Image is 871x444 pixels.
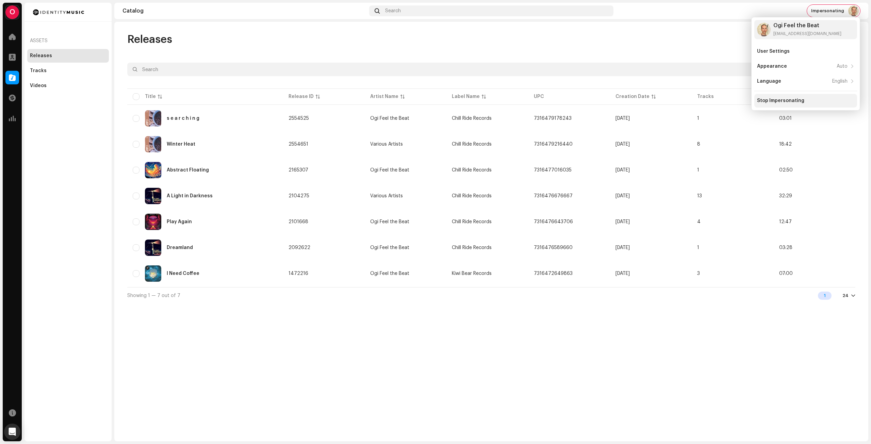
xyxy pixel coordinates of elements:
div: O [5,5,19,19]
span: Feb 29, 2024 [615,168,630,172]
span: 2104275 [289,194,309,198]
span: Impersonating [811,8,844,14]
span: 7316477016035 [534,168,572,172]
div: [EMAIL_ADDRESS][DOMAIN_NAME] [773,31,841,36]
span: 2092622 [289,245,310,250]
span: Chill Ride Records [452,116,492,121]
div: Catalog [122,8,366,14]
span: Chill Ride Records [452,219,492,224]
input: Search [127,63,785,76]
re-m-nav-item: Appearance [754,60,857,73]
div: Auto [837,64,848,69]
div: Creation Date [615,93,650,100]
re-m-nav-item: User Settings [754,45,857,58]
span: 1 [697,116,699,121]
div: Releases [30,53,52,59]
span: Chill Ride Records [452,194,492,198]
span: 12:47 [779,219,792,224]
div: Abstract Floating [167,168,209,172]
span: Nov 18, 2024 [615,116,630,121]
span: Nov 18, 2024 [615,142,630,147]
div: Release ID [289,93,314,100]
div: 24 [842,293,849,298]
div: Dreamland [167,245,193,250]
div: English [832,79,848,84]
re-m-nav-item: Tracks [27,64,109,78]
span: Releases [127,33,172,46]
img: 987d4789-e76b-4dcd-aa9a-c8f3c33a2fd7 [145,214,161,230]
div: Appearance [757,64,787,69]
re-m-nav-item: Releases [27,49,109,63]
img: b92acdd0-5378-45ce-8006-faba0e67930e [145,110,161,127]
span: 1472216 [289,271,308,276]
div: Ogi Feel the Beat [370,116,409,121]
span: 07:00 [779,271,793,276]
div: Ogi Feel the Beat [370,271,409,276]
div: Winter Heat [167,142,195,147]
span: Ogi Feel the Beat [370,116,441,121]
div: Label Name [452,93,480,100]
re-a-nav-header: Assets [27,33,109,49]
div: I Need Coffee [167,271,199,276]
span: Showing 1 — 7 out of 7 [127,293,180,298]
span: Ogi Feel the Beat [370,168,441,172]
re-m-nav-item: Stop Impersonating [754,94,857,108]
div: Play Again [167,219,192,224]
img: 9f644810-e96a-49ae-917a-96b32e6fd340 [145,162,161,178]
span: 7316479178243 [534,116,572,121]
span: 7316479216440 [534,142,573,147]
div: Various Artists [370,142,403,147]
div: Various Artists [370,194,403,198]
span: Various Artists [370,142,441,147]
span: 7316472649863 [534,271,573,276]
span: 8 [697,142,700,147]
img: 19cddc0a-939b-45dd-a30c-e686b94422f6 [145,265,161,282]
div: Ogi Feel the Beat [370,245,409,250]
span: 1 [697,245,699,250]
span: 7316476643706 [534,219,573,224]
span: 1 [697,168,699,172]
span: Jan 10, 2024 [615,219,630,224]
div: Artist Name [370,93,398,100]
span: 3 [697,271,700,276]
span: Chill Ride Records [452,245,492,250]
span: Jan 3, 2024 [615,245,630,250]
re-m-nav-item: Videos [27,79,109,93]
img: a1e659c5-dac8-4b95-913b-29b7bf98df89 [145,136,161,152]
span: 13 [697,194,702,198]
span: 7316476589660 [534,245,573,250]
div: User Settings [757,49,790,54]
span: 2554651 [289,142,308,147]
span: 2554525 [289,116,309,121]
div: Ogi Feel the Beat [370,219,409,224]
span: Various Artists [370,194,441,198]
div: Ogi Feel the Beat [370,168,409,172]
img: ac02fe72-e4e6-4af3-8535-33b7c69ab2c7 [848,5,859,16]
re-m-nav-item: Language [754,75,857,88]
span: 4 [697,219,701,224]
span: 7316476676667 [534,194,573,198]
span: 02:50 [779,168,793,172]
div: Tracks [30,68,47,73]
div: A Light in Darkness [167,194,213,198]
span: Jan 12, 2024 [615,194,630,198]
div: Videos [30,83,47,88]
span: 32:29 [779,194,792,198]
div: Title [145,93,156,100]
span: Feb 16, 2023 [615,271,630,276]
img: ac02fe72-e4e6-4af3-8535-33b7c69ab2c7 [757,23,771,36]
div: Stop Impersonating [757,98,804,103]
div: s e a r c h i n g [167,116,199,121]
div: Ogi Feel the Beat [773,23,841,28]
span: Kiwi Bear Records [452,271,492,276]
img: 859f47b7-4d8d-475a-ad89-397357225a44 [145,240,161,256]
span: 2101668 [289,219,308,224]
span: Search [385,8,401,14]
div: Open Intercom Messenger [4,424,20,440]
img: ad728b0d-8f1d-46da-9f51-72408e75b183 [145,188,161,204]
div: Language [757,79,781,84]
span: 2165307 [289,168,308,172]
span: Ogi Feel the Beat [370,245,441,250]
span: Ogi Feel the Beat [370,219,441,224]
span: 18:42 [779,142,792,147]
